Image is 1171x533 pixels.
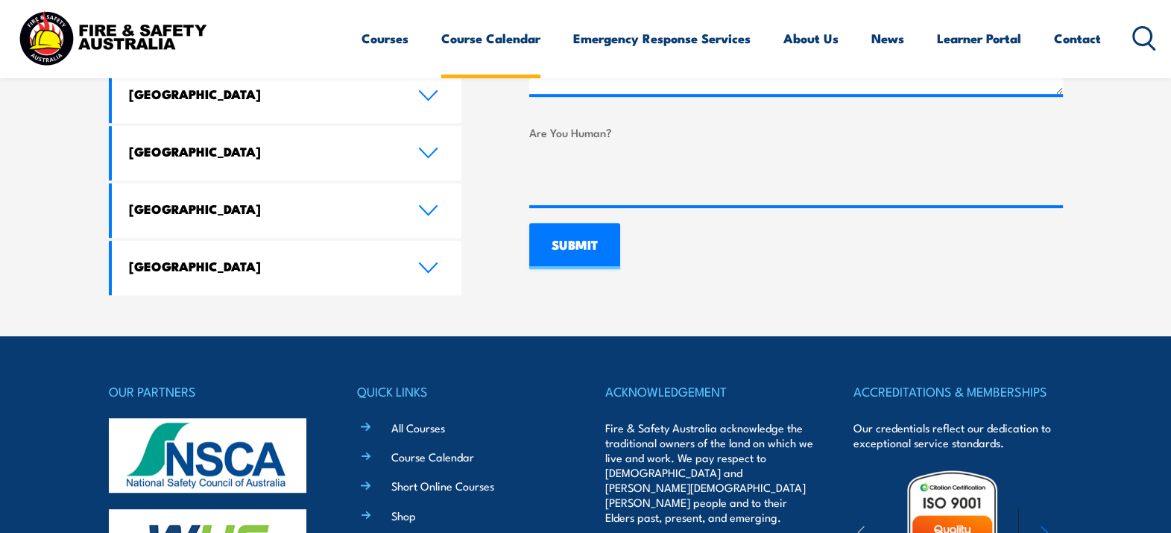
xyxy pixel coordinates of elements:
[391,449,474,464] a: Course Calendar
[605,381,814,402] h4: ACKNOWLEDGEMENT
[391,420,445,435] a: All Courses
[109,418,306,493] img: nsca-logo-footer
[529,124,1063,141] label: Are You Human?
[112,69,462,123] a: [GEOGRAPHIC_DATA]
[362,19,408,58] a: Courses
[573,19,751,58] a: Emergency Response Services
[391,508,416,523] a: Shop
[853,381,1062,402] h4: ACCREDITATIONS & MEMBERSHIPS
[937,19,1021,58] a: Learner Portal
[871,19,904,58] a: News
[112,183,462,238] a: [GEOGRAPHIC_DATA]
[783,19,839,58] a: About Us
[129,258,396,274] h4: [GEOGRAPHIC_DATA]
[1054,19,1101,58] a: Contact
[605,420,814,525] p: Fire & Safety Australia acknowledge the traditional owners of the land on which we live and work....
[129,201,396,217] h4: [GEOGRAPHIC_DATA]
[357,381,566,402] h4: QUICK LINKS
[529,147,756,205] iframe: reCAPTCHA
[129,143,396,160] h4: [GEOGRAPHIC_DATA]
[441,19,540,58] a: Course Calendar
[109,381,318,402] h4: OUR PARTNERS
[112,126,462,180] a: [GEOGRAPHIC_DATA]
[391,478,494,493] a: Short Online Courses
[853,420,1062,450] p: Our credentials reflect our dedication to exceptional service standards.
[129,86,396,102] h4: [GEOGRAPHIC_DATA]
[112,241,462,295] a: [GEOGRAPHIC_DATA]
[529,223,620,269] input: SUBMIT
